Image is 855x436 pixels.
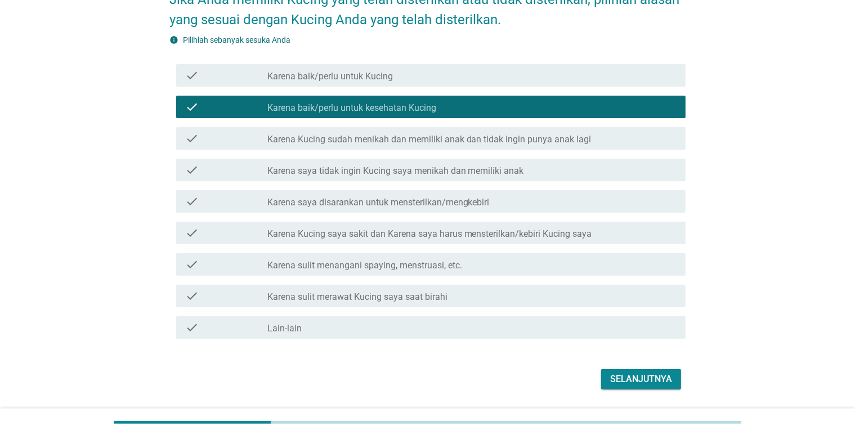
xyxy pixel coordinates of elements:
i: check [185,69,199,82]
label: Karena sulit menangani spaying, menstruasi, etc. [267,260,462,271]
label: Lain-lain [267,323,302,334]
i: check [185,258,199,271]
label: Karena baik/perlu untuk kesehatan Kucing [267,102,436,114]
label: Karena saya tidak ingin Kucing saya menikah dan memiliki anak [267,165,524,177]
i: check [185,321,199,334]
label: Pilihlah sebanyak sesuka Anda [183,35,290,44]
i: info [169,35,178,44]
i: check [185,195,199,208]
i: check [185,226,199,240]
label: Karena saya disarankan untuk mensterilkan/mengkebiri [267,197,490,208]
label: Karena baik/perlu untuk Kucing [267,71,393,82]
i: check [185,132,199,145]
label: Karena Kucing sudah menikah dan memiliki anak dan tidak ingin punya anak lagi [267,134,592,145]
i: check [185,100,199,114]
label: Karena Kucing saya sakit dan Karena saya harus mensterilkan/kebiri Kucing saya [267,228,592,240]
i: check [185,163,199,177]
label: Karena sulit merawat Kucing saya saat birahi [267,291,447,303]
div: Selanjutnya [610,372,672,386]
i: check [185,289,199,303]
button: Selanjutnya [601,369,681,389]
